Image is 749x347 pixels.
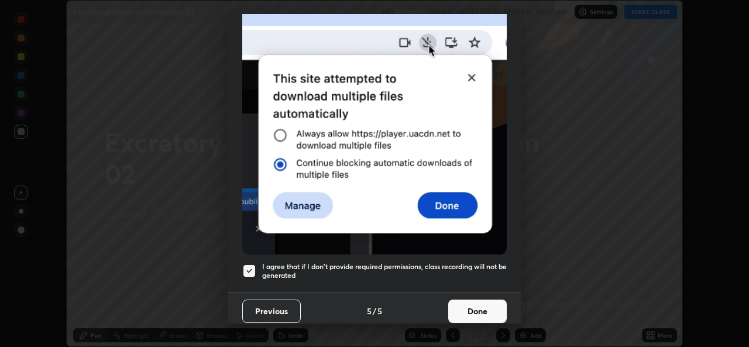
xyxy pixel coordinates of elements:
[377,305,382,317] h4: 5
[242,300,301,323] button: Previous
[448,300,507,323] button: Done
[367,305,372,317] h4: 5
[262,262,507,280] h5: I agree that if I don't provide required permissions, class recording will not be generated
[373,305,376,317] h4: /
